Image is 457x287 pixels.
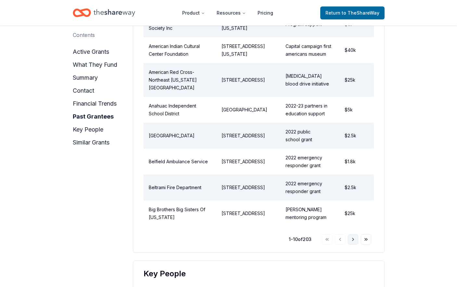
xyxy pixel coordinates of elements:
[144,37,216,63] td: American Indian Cultural Center Foundation
[73,47,109,57] button: active grants
[339,201,374,226] td: $25k
[342,10,379,16] span: to TheShareWay
[339,97,374,123] td: $5k
[339,37,374,63] td: $40k
[73,86,94,96] button: contact
[144,201,216,226] td: Big Brothers Big Sisters Of [US_STATE]
[144,269,374,279] div: Key People
[73,31,95,39] div: Contents
[280,175,339,201] td: 2022 emergency responder grant
[216,201,281,226] td: [STREET_ADDRESS]
[73,60,117,70] button: what they fund
[73,73,98,83] button: summary
[73,111,114,122] button: past grantees
[280,97,339,123] td: 2022-23 partners in education support
[252,6,278,19] a: Pricing
[339,63,374,97] td: $25k
[216,149,281,175] td: [STREET_ADDRESS]
[289,235,311,243] div: 1 - 10 of 203
[144,149,216,175] td: Belfield Ambulance Service
[280,149,339,175] td: 2022 emergency responder grant
[216,175,281,201] td: [STREET_ADDRESS]
[144,63,216,97] td: American Red Cross-Northeast [US_STATE][GEOGRAPHIC_DATA]
[177,6,210,19] button: Product
[216,123,281,149] td: [STREET_ADDRESS]
[73,124,103,135] button: key people
[177,5,278,20] nav: Main
[73,137,109,148] button: similar grants
[280,37,339,63] td: Capital campaign first americans museum
[320,6,385,19] a: Returnto TheShareWay
[280,63,339,97] td: [MEDICAL_DATA] blood drive initiative
[211,6,251,19] button: Resources
[325,9,379,17] span: Return
[73,5,135,20] a: Home
[339,149,374,175] td: $1.8k
[144,123,216,149] td: [GEOGRAPHIC_DATA]
[216,97,281,123] td: [GEOGRAPHIC_DATA]
[339,123,374,149] td: $2.5k
[280,201,339,226] td: [PERSON_NAME] mentoring program
[216,37,281,63] td: [STREET_ADDRESS][US_STATE]
[216,63,281,97] td: [STREET_ADDRESS]
[144,97,216,123] td: Anahuac Independent School District
[339,175,374,201] td: $2.5k
[73,98,117,109] button: financial trends
[280,123,339,149] td: 2022 public school grant
[144,175,216,201] td: Beltrami Fire Department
